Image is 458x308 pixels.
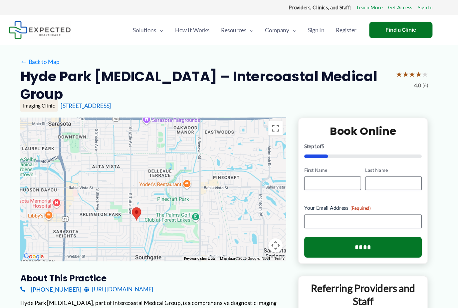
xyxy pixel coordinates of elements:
[221,16,262,40] a: ResourcesMenu Toggle
[262,16,301,40] a: CompanyMenu Toggle
[40,263,97,273] a: [PHONE_NUMBER]
[250,16,256,40] span: Menu Toggle
[303,115,412,128] h2: Book Online
[394,63,400,75] span: ★
[78,95,124,101] a: [STREET_ADDRESS]
[333,16,351,40] span: Register
[40,253,287,263] h3: About this practice
[408,3,422,11] a: Sign In
[303,154,355,161] label: First Name
[289,4,347,10] strong: Providers, Clinics, and Staff:
[270,221,283,234] button: Map camera controls
[40,63,383,96] h2: Hyde Park [MEDICAL_DATA] – Intercoastal Medical Group
[388,63,394,75] span: ★
[413,75,418,84] span: (6)
[144,16,166,40] span: Solutions
[267,16,289,40] span: Company
[303,189,412,196] label: Your Email Address
[289,16,296,40] span: Menu Toggle
[225,238,271,241] span: Map data ©2025 Google, INEGI
[307,16,322,40] span: Sign In
[319,133,322,138] span: 5
[381,3,403,11] a: Get Access
[183,16,215,40] span: How It Works
[406,63,412,75] span: ★
[192,237,221,242] button: Keyboard shortcuts
[352,3,376,11] a: Learn More
[40,52,76,62] a: ←Back to Map
[275,238,285,241] a: Terms (opens in new tab)
[42,233,64,242] img: Google
[166,16,173,40] span: Menu Toggle
[405,75,411,84] span: 4.0
[360,154,412,161] label: Last Name
[42,233,64,242] a: Open this area in Google Maps (opens a new window)
[312,133,315,138] span: 1
[363,20,422,35] a: Find a Clinic
[40,92,75,104] div: Imaging Clinic
[303,261,412,285] p: Referring Providers and Staff
[139,16,357,40] nav: Primary Site Navigation
[40,276,287,305] div: Hyde Park [MEDICAL_DATA], part of Intercoastal Medical Group, is a comprehensive diagnostic imagi...
[303,133,412,138] p: Step of
[99,263,163,273] a: [URL][DOMAIN_NAME]
[327,16,357,40] a: Register
[226,16,250,40] span: Resources
[412,63,418,75] span: ★
[301,16,327,40] a: Sign In
[178,16,221,40] a: How It Works
[346,190,365,195] span: (Required)
[400,63,406,75] span: ★
[40,54,46,60] span: ←
[29,19,87,36] img: Expected Healthcare Logo - side, dark font, small
[270,112,283,126] button: Toggle fullscreen view
[139,16,178,40] a: SolutionsMenu Toggle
